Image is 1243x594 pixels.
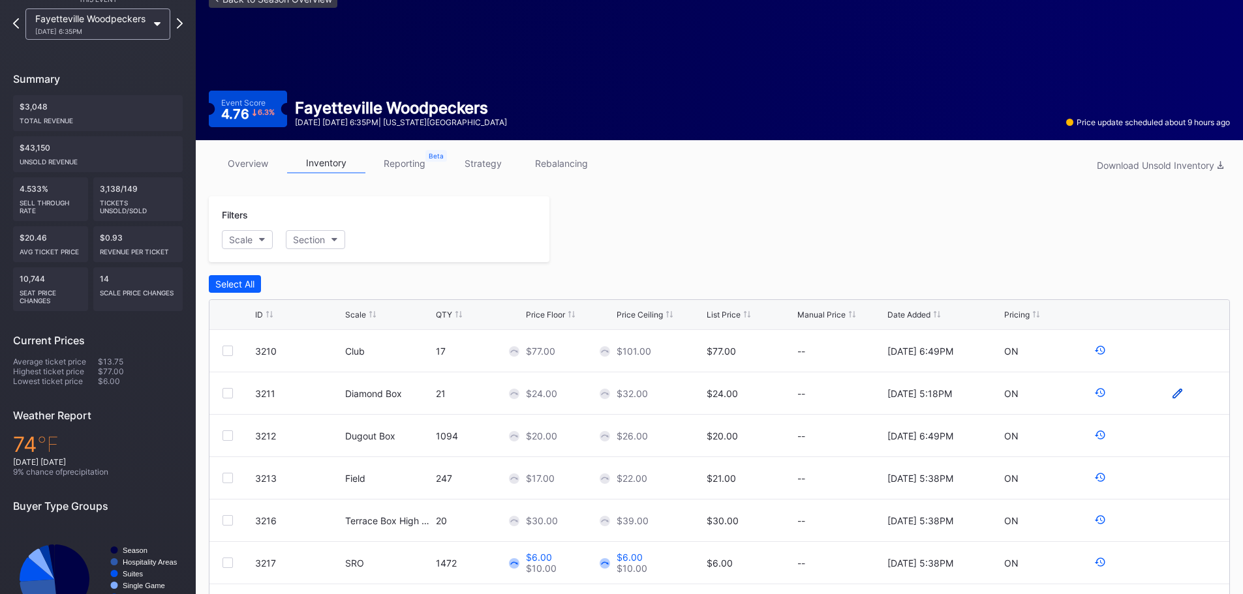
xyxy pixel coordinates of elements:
div: Manual Price [797,310,846,319]
div: Scale [345,310,366,319]
div: ID [255,310,263,319]
div: $13.75 [98,357,183,366]
div: Fayetteville Woodpeckers [35,13,147,35]
div: 3,138/149 [93,177,183,221]
div: ON [1004,430,1019,441]
div: $30.00 [707,515,739,526]
div: 247 [436,473,523,484]
div: Dugout Box [345,430,395,441]
div: ON [1004,346,1019,357]
span: ℉ [37,432,59,457]
div: Event Score [221,98,266,108]
div: Date Added [887,310,930,319]
div: Lowest ticket price [13,376,98,386]
a: overview [209,153,287,173]
div: $77.00 [526,346,555,357]
a: inventory [287,153,365,173]
div: $22.00 [617,473,647,484]
div: Scale [229,234,253,245]
div: Total Revenue [20,111,176,125]
div: Current Prices [13,334,183,347]
div: Highest ticket price [13,366,98,376]
div: Price Floor [526,310,565,319]
div: -- [797,388,884,399]
div: $20.00 [707,430,738,441]
div: QTY [436,310,452,319]
div: Unsold Revenue [20,153,176,166]
div: [DATE] [DATE] 6:35PM | [US_STATE][GEOGRAPHIC_DATA] [295,117,507,127]
button: Scale [222,230,273,249]
div: -- [797,346,884,357]
div: Section [293,234,325,245]
div: $6.00 [707,557,733,569]
div: 10,744 [13,267,88,311]
div: [DATE] 6:49PM [887,430,953,441]
a: rebalancing [522,153,600,173]
div: Select All [215,278,254,290]
div: Avg ticket price [20,243,82,256]
button: Select All [209,275,261,293]
div: -- [797,473,884,484]
div: ON [1004,515,1019,526]
div: 3217 [255,557,342,569]
div: Pricing [1004,310,1030,319]
text: Single Game [123,582,165,589]
div: $21.00 [707,473,736,484]
div: [DATE] 5:38PM [887,557,953,569]
div: Price update scheduled about 9 hours ago [1066,117,1230,127]
div: Field [345,473,365,484]
div: [DATE] 5:38PM [887,473,953,484]
div: $10.00 [526,563,557,574]
div: $20.00 [526,430,557,441]
button: Section [286,230,345,249]
a: strategy [444,153,522,173]
div: 4.76 [221,108,275,121]
div: 3213 [255,473,342,484]
div: List Price [707,310,741,319]
div: SRO [345,557,364,569]
div: Club [345,346,365,357]
div: $77.00 [98,366,183,376]
div: 3216 [255,515,342,526]
div: [DATE] [DATE] [13,457,183,467]
div: 1094 [436,430,523,441]
div: scale price changes [100,284,177,297]
div: $24.00 [707,388,738,399]
div: Filters [222,209,536,220]
div: [DATE] 6:35PM [35,27,147,35]
div: $32.00 [617,388,648,399]
div: 3212 [255,430,342,441]
div: $0.93 [93,226,183,262]
div: Terrace Box High Tops [345,515,432,526]
div: Download Unsold Inventory [1097,160,1223,171]
div: $24.00 [526,388,557,399]
div: Buyer Type Groups [13,499,183,512]
div: $6.00 [526,552,557,563]
div: 17 [436,346,523,357]
div: 9 % chance of precipitation [13,467,183,477]
div: $30.00 [526,515,558,526]
div: 3210 [255,346,342,357]
div: Fayetteville Woodpeckers [295,98,507,117]
text: Suites [123,570,143,578]
div: -- [797,515,884,526]
button: Download Unsold Inventory [1090,156,1230,174]
div: 20 [436,515,523,526]
text: Hospitality Areas [123,558,177,566]
div: [DATE] 6:49PM [887,346,953,357]
div: $43,150 [13,136,183,172]
div: 21 [436,388,523,399]
div: ON [1004,473,1019,484]
div: $77.00 [707,346,736,357]
div: 4.533% [13,177,88,221]
div: 74 [13,432,183,457]
div: -- [797,430,884,441]
div: Price Ceiling [617,310,663,319]
div: ON [1004,557,1019,569]
div: $17.00 [526,473,555,484]
div: seat price changes [20,284,82,304]
div: Summary [13,72,183,85]
text: Season [123,546,147,554]
div: Sell Through Rate [20,194,82,215]
div: Weather Report [13,409,183,422]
